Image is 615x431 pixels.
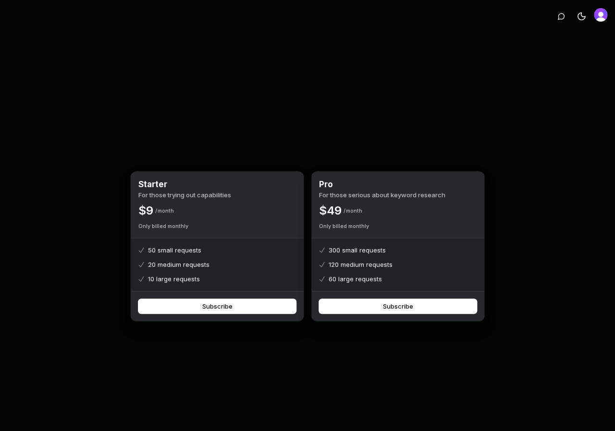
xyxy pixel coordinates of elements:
[319,222,369,230] p: Only billed monthly
[344,207,362,215] p: Month
[138,299,296,313] button: Subscribe
[319,179,333,191] h2: Pro
[329,246,386,254] p: 300 small requests
[148,260,209,269] p: 20 medium requests
[148,275,200,283] p: 10 large requests
[138,203,153,218] p: $ 9
[319,299,477,313] button: Subscribe
[138,191,231,199] p: For those trying out capabilities
[329,275,382,283] p: 60 large requests
[138,179,167,191] h2: Starter
[594,8,607,22] img: 's logo
[319,203,342,218] p: $ 49
[148,246,201,254] p: 50 small requests
[155,207,174,215] p: Month
[319,191,445,199] p: For those serious about keyword research
[329,260,393,269] p: 120 medium requests
[594,8,607,22] button: Open user button
[138,222,188,230] p: Only billed monthly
